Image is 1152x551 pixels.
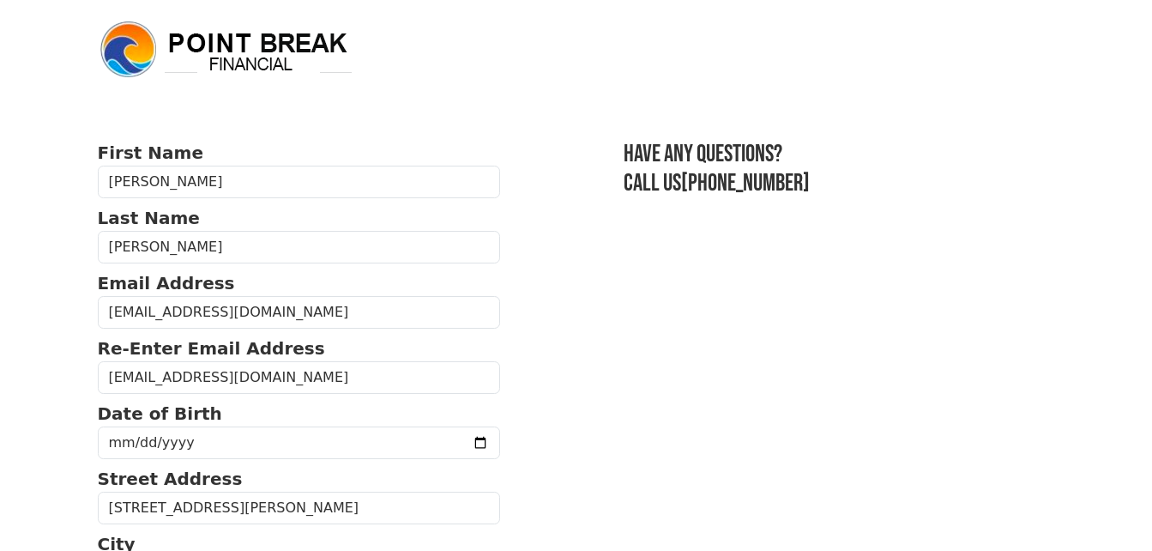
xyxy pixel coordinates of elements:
[98,296,501,329] input: Email Address
[98,273,235,294] strong: Email Address
[98,142,203,163] strong: First Name
[98,208,200,228] strong: Last Name
[98,19,355,81] img: logo.png
[98,338,325,359] strong: Re-Enter Email Address
[98,403,222,424] strong: Date of Birth
[98,166,501,198] input: First Name
[98,492,501,524] input: Street Address
[98,469,243,489] strong: Street Address
[681,169,810,197] a: [PHONE_NUMBER]
[624,169,1054,198] h3: Call us
[624,140,1054,169] h3: Have any questions?
[98,361,501,394] input: Re-Enter Email Address
[98,231,501,263] input: Last Name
